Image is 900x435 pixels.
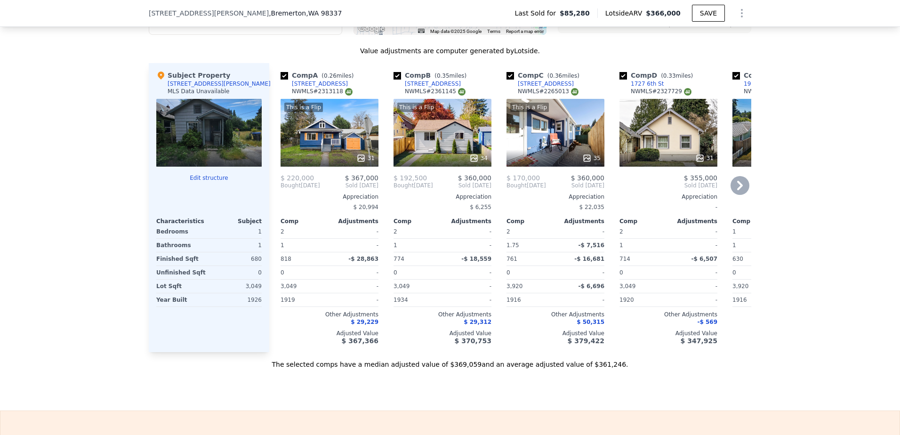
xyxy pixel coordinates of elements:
[211,293,262,306] div: 1926
[732,4,751,23] button: Show Options
[506,80,574,88] a: [STREET_ADDRESS]
[601,22,615,28] text: 98337
[394,193,491,201] div: Appreciation
[549,72,562,79] span: 0.36
[433,182,491,189] span: Sold [DATE]
[568,337,604,345] span: $ 379,422
[577,319,604,325] span: $ 50,315
[470,204,491,210] span: $ 6,255
[430,29,482,34] span: Map data ©2025 Google
[156,266,207,279] div: Unfinished Sqft
[579,283,604,290] span: -$ 6,696
[211,239,262,252] div: 1
[461,256,491,262] span: -$ 18,559
[292,88,353,96] div: NWMLS # 2313118
[684,88,691,96] img: NWMLS Logo
[506,174,540,182] span: $ 170,000
[518,80,574,88] div: [STREET_ADDRESS]
[354,204,378,210] span: $ 20,994
[405,88,466,96] div: NWMLS # 2361145
[281,193,378,201] div: Appreciation
[619,269,623,276] span: 0
[631,88,691,96] div: NWMLS # 2327729
[574,256,604,262] span: -$ 16,681
[657,72,697,79] span: ( miles)
[281,80,348,88] a: [STREET_ADDRESS]
[518,88,579,96] div: NWMLS # 2265013
[732,256,743,262] span: 630
[619,71,697,80] div: Comp D
[619,311,717,318] div: Other Adjustments
[506,182,527,189] span: Bought
[732,80,780,88] a: 1931 11th St
[619,283,635,290] span: 3,049
[744,88,804,96] div: NWMLS # 2264374
[281,174,314,182] span: $ 220,000
[331,293,378,306] div: -
[670,239,717,252] div: -
[156,225,207,238] div: Bedrooms
[506,29,544,34] a: Report a map error
[394,269,397,276] span: 0
[670,266,717,279] div: -
[209,217,262,225] div: Subject
[555,217,604,225] div: Adjustments
[732,311,830,318] div: Other Adjustments
[345,88,353,96] img: NWMLS Logo
[506,283,522,290] span: 3,920
[579,242,604,249] span: -$ 7,516
[506,193,604,201] div: Appreciation
[351,319,378,325] span: $ 29,229
[211,225,262,238] div: 1
[211,252,262,266] div: 680
[619,80,664,88] a: 1727 6th St
[506,293,554,306] div: 1916
[211,280,262,293] div: 3,049
[356,23,387,35] a: Open this area in Google Maps (opens a new window)
[464,319,491,325] span: $ 29,312
[348,256,378,262] span: -$ 28,863
[281,283,297,290] span: 3,049
[510,103,549,112] div: This is a Flip
[281,239,328,252] div: 1
[732,239,779,252] div: 1
[487,29,500,34] a: Terms (opens in new tab)
[281,269,284,276] span: 0
[281,217,329,225] div: Comp
[619,193,717,201] div: Appreciation
[444,239,491,252] div: -
[281,311,378,318] div: Other Adjustments
[619,201,717,214] div: -
[356,23,387,35] img: Google
[646,9,681,17] span: $366,000
[619,217,668,225] div: Comp
[329,217,378,225] div: Adjustments
[636,22,672,28] text: Selected Comp
[619,228,623,235] span: 2
[695,153,714,163] div: 31
[605,8,646,18] span: Lotside ARV
[444,266,491,279] div: -
[331,266,378,279] div: -
[744,80,780,88] div: 1931 11th St
[631,80,664,88] div: 1727 6th St
[732,193,830,201] div: Appreciation
[506,330,604,337] div: Adjusted Value
[394,256,404,262] span: 774
[455,337,491,345] span: $ 370,753
[732,217,781,225] div: Comp
[168,80,271,88] div: [STREET_ADDRESS][PERSON_NAME]
[394,80,461,88] a: [STREET_ADDRESS]
[281,182,301,189] span: Bought
[458,174,491,182] span: $ 360,000
[320,182,378,189] span: Sold [DATE]
[732,71,809,80] div: Comp E
[284,103,323,112] div: This is a Flip
[444,280,491,293] div: -
[394,182,433,189] div: [DATE]
[211,266,262,279] div: 0
[156,71,230,80] div: Subject Property
[619,293,667,306] div: 1920
[557,293,604,306] div: -
[394,239,441,252] div: 1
